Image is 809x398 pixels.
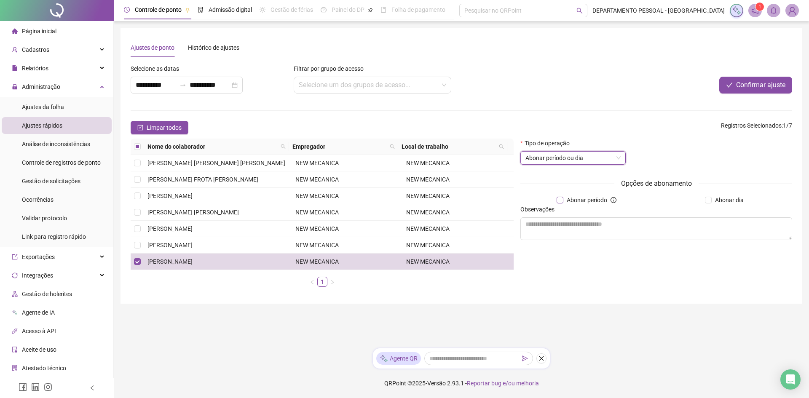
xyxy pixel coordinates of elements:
span: Administração [22,83,60,90]
label: Observações [520,205,560,214]
span: Acesso à API [22,328,56,334]
span: Validar protocolo [22,215,67,222]
span: search [499,144,504,149]
span: Confirmar ajuste [736,80,785,90]
img: sparkle-icon.fc2bf0ac1784a2077858766a79e2daf3.svg [732,6,741,15]
span: export [12,254,18,260]
span: Página inicial [22,28,56,35]
span: NEW MECANICA [295,209,339,216]
span: NEW MECANICA [295,242,339,248]
button: Confirmar ajuste [719,77,792,93]
span: left [310,280,315,285]
span: Empregador [292,142,386,151]
span: lock [12,84,18,90]
span: Relatórios [22,65,48,72]
li: Próxima página [327,277,338,287]
span: right [330,280,335,285]
span: Folha de pagamento [391,6,445,13]
span: NEW MECANICA [295,258,339,265]
span: Reportar bug e/ou melhoria [467,380,539,387]
sup: 1 [755,3,764,11]
span: instagram [44,383,52,391]
span: bell [770,7,777,14]
span: [PERSON_NAME] [147,192,193,199]
span: linkedin [31,383,40,391]
span: Registros Selecionados [721,122,782,129]
span: info-circle [611,197,616,203]
span: Aceite de uso [22,346,56,353]
span: DEPARTAMENTO PESSOAL - [GEOGRAPHIC_DATA] [592,6,725,15]
span: [PERSON_NAME] [147,225,193,232]
a: 1 [318,277,327,286]
span: Admissão digital [209,6,252,13]
span: NEW MECANICA [295,225,339,232]
span: NEW MECANICA [295,192,339,199]
span: Local de trabalho [402,142,496,151]
span: notification [751,7,759,14]
span: [PERSON_NAME] [147,242,193,248]
span: : 1 / 7 [721,121,792,134]
span: Ajustes da folha [22,104,64,110]
span: Gestão de férias [271,6,313,13]
span: book [380,7,386,13]
div: Open Intercom Messenger [780,369,801,390]
span: pushpin [185,8,190,13]
span: check-square [137,125,143,131]
span: Integrações [22,272,53,279]
span: Atestado técnico [22,365,66,371]
span: Ajustes rápidos [22,122,62,129]
span: Exportações [22,254,55,260]
span: [PERSON_NAME] FROTA [PERSON_NAME] [147,176,258,183]
span: NEW MECANICA [406,225,450,232]
span: clock-circle [124,7,130,13]
li: 1 [317,277,327,287]
span: pushpin [368,8,373,13]
span: sync [12,272,18,278]
span: search [497,140,506,153]
span: file [12,65,18,71]
span: user-add [12,47,18,53]
span: Opções de abonamento [614,178,699,189]
img: sparkle-icon.fc2bf0ac1784a2077858766a79e2daf3.svg [380,354,388,363]
span: Gestão de solicitações [22,178,80,184]
span: search [281,144,286,149]
button: left [307,277,317,287]
img: 85037 [786,4,798,17]
span: Abonar dia [712,195,747,205]
span: dashboard [321,7,327,13]
div: Ajustes de ponto [131,43,174,52]
span: NEW MECANICA [406,258,450,265]
span: search [576,8,583,14]
span: [PERSON_NAME] [147,258,193,265]
span: Gestão de holerites [22,291,72,297]
button: right [327,277,338,287]
label: Selecione as datas [131,64,185,73]
span: NEW MECANICA [406,192,450,199]
span: Cadastros [22,46,49,53]
span: Painel do DP [332,6,364,13]
span: solution [12,365,18,371]
span: Controle de registros de ponto [22,159,101,166]
span: 1 [758,4,761,10]
span: swap-right [179,82,186,88]
span: NEW MECANICA [295,176,339,183]
div: Agente QR [376,352,421,365]
span: send [522,355,528,361]
label: Filtrar por grupo de acesso [294,64,369,73]
span: NEW MECANICA [295,160,339,166]
span: Link para registro rápido [22,233,86,240]
div: Histórico de ajustes [188,43,239,52]
span: search [390,144,395,149]
span: Agente de IA [22,309,55,316]
span: audit [12,347,18,353]
span: [PERSON_NAME] [PERSON_NAME] [PERSON_NAME] [147,160,285,166]
button: Limpar todos [131,121,188,134]
span: to [179,82,186,88]
span: home [12,28,18,34]
span: sun [260,7,265,13]
span: close [538,355,544,361]
span: Controle de ponto [135,6,182,13]
span: Nome do colaborador [147,142,277,151]
span: NEW MECANICA [406,160,450,166]
label: Tipo de operação [520,139,575,148]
